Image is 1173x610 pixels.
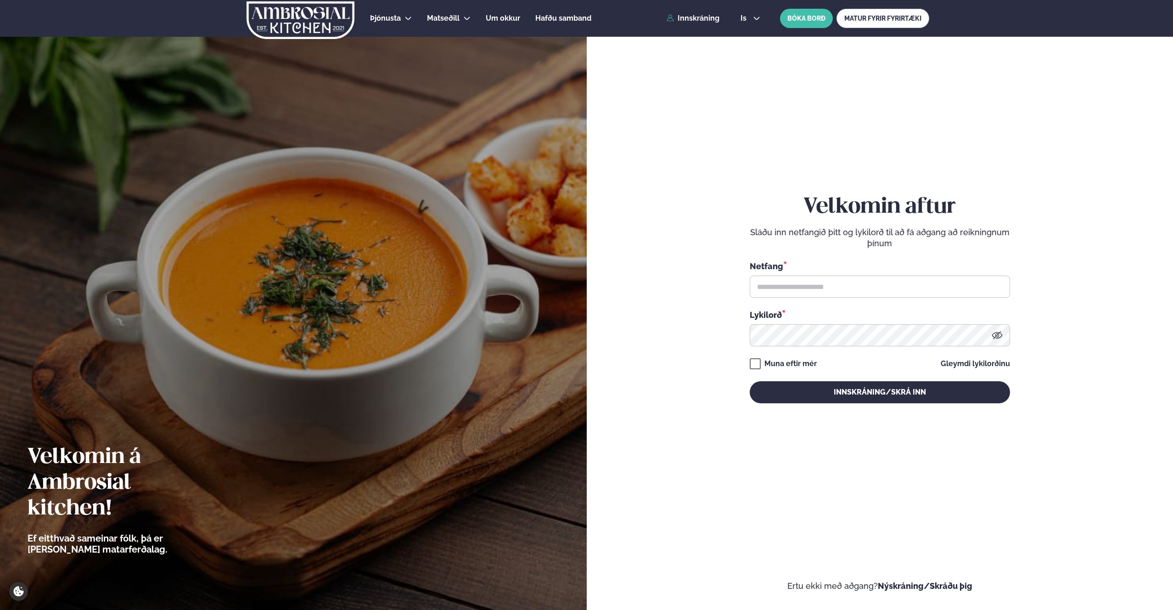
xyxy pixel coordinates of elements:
[750,309,1010,321] div: Lykilorð
[535,13,591,24] a: Hafðu samband
[535,14,591,23] span: Hafðu samband
[486,14,520,23] span: Um okkur
[427,13,460,24] a: Matseðill
[370,13,401,24] a: Þjónusta
[614,581,1146,592] p: Ertu ekki með aðgang?
[28,533,218,555] p: Ef eitthvað sameinar fólk, þá er [PERSON_NAME] matarferðalag.
[780,9,833,28] button: BÓKA BORÐ
[941,360,1010,367] a: Gleymdi lykilorðinu
[750,227,1010,249] p: Sláðu inn netfangið þitt og lykilorð til að fá aðgang að reikningnum þínum
[741,15,749,22] span: is
[427,14,460,23] span: Matseðill
[28,445,218,522] h2: Velkomin á Ambrosial kitchen!
[486,13,520,24] a: Um okkur
[667,14,719,23] a: Innskráning
[9,582,28,601] a: Cookie settings
[246,1,355,39] img: logo
[750,194,1010,220] h2: Velkomin aftur
[750,381,1010,403] button: Innskráning/Skrá inn
[733,15,768,22] button: is
[750,260,1010,272] div: Netfang
[370,14,401,23] span: Þjónusta
[878,581,972,591] a: Nýskráning/Skráðu þig
[836,9,929,28] a: MATUR FYRIR FYRIRTÆKI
